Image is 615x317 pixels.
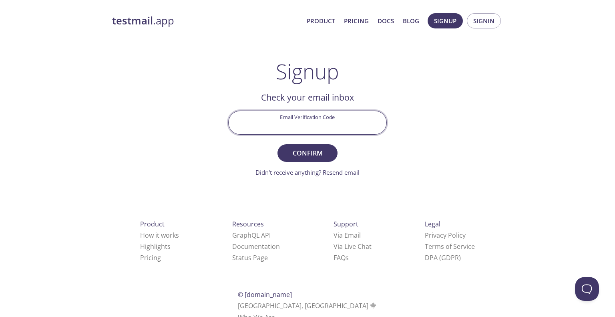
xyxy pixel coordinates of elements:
[428,13,463,28] button: Signup
[238,290,292,299] span: © [DOMAIN_NAME]
[238,301,378,310] span: [GEOGRAPHIC_DATA], [GEOGRAPHIC_DATA]
[232,253,268,262] a: Status Page
[425,231,466,240] a: Privacy Policy
[112,14,300,28] a: testmail.app
[286,147,329,159] span: Confirm
[307,16,335,26] a: Product
[334,242,372,251] a: Via Live Chat
[232,231,271,240] a: GraphQL API
[378,16,394,26] a: Docs
[255,168,360,176] a: Didn't receive anything? Resend email
[334,253,349,262] a: FAQ
[467,13,501,28] button: Signin
[276,59,339,83] h1: Signup
[425,220,440,228] span: Legal
[425,253,461,262] a: DPA (GDPR)
[228,91,387,104] h2: Check your email inbox
[232,220,264,228] span: Resources
[232,242,280,251] a: Documentation
[140,253,161,262] a: Pricing
[140,231,179,240] a: How it works
[277,144,338,162] button: Confirm
[334,220,358,228] span: Support
[403,16,419,26] a: Blog
[112,14,153,28] strong: testmail
[140,220,165,228] span: Product
[334,231,361,240] a: Via Email
[575,277,599,301] iframe: Help Scout Beacon - Open
[425,242,475,251] a: Terms of Service
[434,16,456,26] span: Signup
[473,16,494,26] span: Signin
[346,253,349,262] span: s
[140,242,171,251] a: Highlights
[344,16,369,26] a: Pricing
